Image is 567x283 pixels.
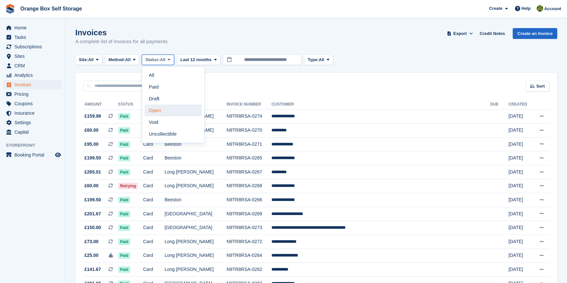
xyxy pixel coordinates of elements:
span: Paid [118,266,130,273]
td: Beeston [165,151,227,165]
span: Subscriptions [14,42,54,51]
td: Long [PERSON_NAME] [165,249,227,263]
span: £73.00 [84,238,99,245]
td: [GEOGRAPHIC_DATA] [165,207,227,221]
span: Paid [118,252,130,259]
th: Customer [271,99,490,110]
span: Capital [14,127,54,137]
a: Void [145,116,202,128]
span: Pricing [14,90,54,99]
span: Paid [118,127,130,134]
img: SARAH T [537,5,543,12]
a: menu [3,127,62,137]
td: [DATE] [508,207,532,221]
td: Card [143,207,165,221]
td: N9TR8RSA-0262 [227,263,271,277]
td: [GEOGRAPHIC_DATA] [165,221,227,235]
span: Status: [145,57,160,63]
span: Paid [118,169,130,175]
span: All [160,57,166,63]
a: menu [3,99,62,108]
span: Paid [118,197,130,203]
span: £199.50 [84,196,101,203]
span: All [125,57,131,63]
a: menu [3,42,62,51]
td: N9TR8RSA-0271 [227,137,271,151]
td: N9TR8RSA-0272 [227,235,271,249]
th: Due [490,99,509,110]
a: menu [3,150,62,159]
span: Booking Portal [14,150,54,159]
td: [DATE] [508,221,532,235]
td: Card [143,151,165,165]
span: Sort [536,83,545,90]
td: [DATE] [508,165,532,179]
a: menu [3,23,62,32]
span: £265.01 [84,169,101,175]
span: All [319,57,324,63]
td: Long [PERSON_NAME] [165,263,227,277]
a: menu [3,71,62,80]
span: Paid [118,141,130,148]
td: Beeston [165,137,227,151]
span: Tasks [14,33,54,42]
a: Draft [145,93,202,105]
h1: Invoices [75,28,168,37]
th: Created [508,99,532,110]
td: Card [143,249,165,263]
p: A complete list of invoices for all payments [75,38,168,45]
td: N9TR8RSA-0264 [227,249,271,263]
span: £159.98 [84,113,101,120]
td: Long [PERSON_NAME] [165,179,227,193]
span: £141.67 [84,266,101,273]
span: Site: [79,57,88,63]
td: Long [PERSON_NAME] [165,235,227,249]
span: Sites [14,52,54,61]
th: Invoice Number [227,99,271,110]
span: Insurance [14,108,54,118]
button: Status: All [142,55,174,65]
span: Export [453,30,467,37]
a: Preview store [54,151,62,159]
td: [DATE] [508,249,532,263]
td: Card [143,137,165,151]
td: N9TR8RSA-0270 [227,124,271,138]
th: Status [118,99,143,110]
button: Export [446,28,474,39]
td: N9TR8RSA-0267 [227,165,271,179]
td: Card [143,165,165,179]
a: Credit Notes [477,28,507,39]
td: Card [143,193,165,207]
td: [DATE] [508,109,532,124]
span: Analytics [14,71,54,80]
td: N9TR8RSA-0266 [227,193,271,207]
a: Paid [145,81,202,93]
span: Paid [118,225,130,231]
td: Card [143,179,165,193]
td: Card [143,235,165,249]
td: Long [PERSON_NAME] [165,165,227,179]
th: Amount [83,99,118,110]
td: Card [143,221,165,235]
td: [DATE] [508,235,532,249]
span: £201.67 [84,210,101,217]
span: Retrying [118,183,138,189]
td: N9TR8RSA-0268 [227,179,271,193]
a: Orange Box Self Storage [18,3,85,14]
td: N9TR8RSA-0265 [227,151,271,165]
td: [DATE] [508,151,532,165]
td: Card [143,263,165,277]
span: Last 12 months [180,57,211,63]
span: £25.00 [84,252,99,259]
td: N9TR8RSA-0269 [227,207,271,221]
a: Open [145,105,202,116]
span: £60.00 [84,127,99,134]
a: menu [3,33,62,42]
span: Storefront [6,142,65,149]
span: Paid [118,155,130,161]
a: Create an Invoice [513,28,557,39]
a: Uncollectible [145,128,202,140]
td: [DATE] [508,124,532,138]
span: Paid [118,113,130,120]
span: Create [489,5,502,12]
